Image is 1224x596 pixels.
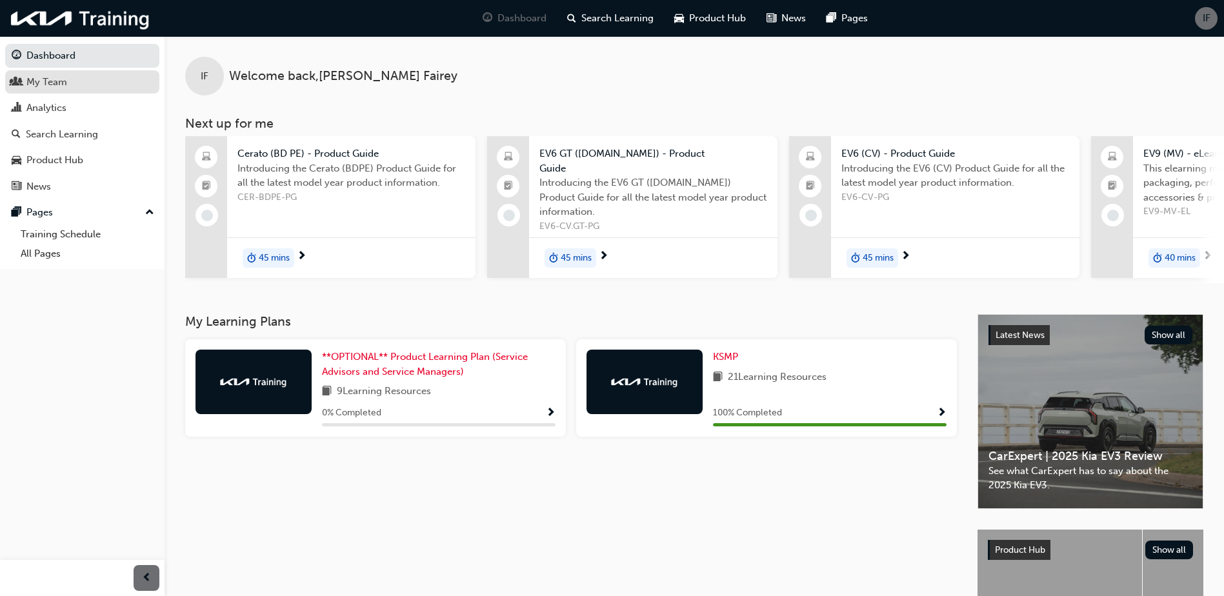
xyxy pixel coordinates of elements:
[497,11,547,26] span: Dashboard
[483,10,492,26] span: guage-icon
[851,250,860,266] span: duration-icon
[26,153,83,168] div: Product Hub
[5,175,159,199] a: News
[841,190,1069,205] span: EV6-CV-PG
[503,210,515,221] span: learningRecordVerb_NONE-icon
[5,201,159,224] button: Pages
[26,205,53,220] div: Pages
[5,41,159,201] button: DashboardMy TeamAnalyticsSearch LearningProduct HubNews
[1107,210,1119,221] span: learningRecordVerb_NONE-icon
[988,449,1192,464] span: CarExpert | 2025 Kia EV3 Review
[202,178,211,195] span: booktick-icon
[229,69,457,84] span: Welcome back , [PERSON_NAME] Fairey
[15,244,159,264] a: All Pages
[805,210,817,221] span: learningRecordVerb_NONE-icon
[1108,149,1117,166] span: laptop-icon
[599,251,608,263] span: next-icon
[12,207,21,219] span: pages-icon
[756,5,816,32] a: news-iconNews
[12,129,21,141] span: search-icon
[996,330,1045,341] span: Latest News
[664,5,756,32] a: car-iconProduct Hub
[1145,541,1194,559] button: Show all
[609,375,680,388] img: kia-training
[789,136,1079,278] a: EV6 (CV) - Product GuideIntroducing the EV6 (CV) Product Guide for all the latest model year prod...
[142,570,152,586] span: prev-icon
[539,219,767,234] span: EV6-CV.GT-PG
[12,77,21,88] span: people-icon
[728,370,827,386] span: 21 Learning Resources
[201,69,208,84] span: IF
[567,10,576,26] span: search-icon
[539,146,767,175] span: EV6 GT ([DOMAIN_NAME]) - Product Guide
[841,161,1069,190] span: Introducing the EV6 (CV) Product Guide for all the latest model year product information.
[504,178,513,195] span: booktick-icon
[472,5,557,32] a: guage-iconDashboard
[713,406,782,421] span: 100 % Completed
[12,50,21,62] span: guage-icon
[841,11,868,26] span: Pages
[26,75,67,90] div: My Team
[539,175,767,219] span: Introducing the EV6 GT ([DOMAIN_NAME]) Product Guide for all the latest model year product inform...
[781,11,806,26] span: News
[988,540,1193,561] a: Product HubShow all
[322,351,528,377] span: **OPTIONAL** Product Learning Plan (Service Advisors and Service Managers)
[546,405,556,421] button: Show Progress
[988,325,1192,346] a: Latest NewsShow all
[816,5,878,32] a: pages-iconPages
[1145,326,1193,344] button: Show all
[337,384,431,400] span: 9 Learning Resources
[713,370,723,386] span: book-icon
[806,178,815,195] span: booktick-icon
[5,148,159,172] a: Product Hub
[12,155,21,166] span: car-icon
[1195,7,1218,30] button: IF
[5,123,159,146] a: Search Learning
[689,11,746,26] span: Product Hub
[185,136,476,278] a: Cerato (BD PE) - Product GuideIntroducing the Cerato (BDPE) Product Guide for all the latest mode...
[5,96,159,120] a: Analytics
[1165,251,1196,266] span: 40 mins
[1108,178,1117,195] span: booktick-icon
[15,224,159,244] a: Training Schedule
[549,250,558,266] span: duration-icon
[767,10,776,26] span: news-icon
[581,11,654,26] span: Search Learning
[322,384,332,400] span: book-icon
[713,350,743,364] a: KSMP
[322,406,381,421] span: 0 % Completed
[26,179,51,194] div: News
[297,251,306,263] span: next-icon
[12,103,21,114] span: chart-icon
[841,146,1069,161] span: EV6 (CV) - Product Guide
[561,251,592,266] span: 45 mins
[145,204,154,221] span: up-icon
[557,5,664,32] a: search-iconSearch Learning
[988,464,1192,493] span: See what CarExpert has to say about the 2025 Kia EV3.
[1203,251,1212,263] span: next-icon
[247,250,256,266] span: duration-icon
[201,210,213,221] span: learningRecordVerb_NONE-icon
[487,136,778,278] a: EV6 GT ([DOMAIN_NAME]) - Product GuideIntroducing the EV6 GT ([DOMAIN_NAME]) Product Guide for al...
[978,314,1203,509] a: Latest NewsShow allCarExpert | 2025 Kia EV3 ReviewSee what CarExpert has to say about the 2025 Ki...
[5,70,159,94] a: My Team
[26,127,98,142] div: Search Learning
[674,10,684,26] span: car-icon
[237,161,465,190] span: Introducing the Cerato (BDPE) Product Guide for all the latest model year product information.
[863,251,894,266] span: 45 mins
[165,116,1224,131] h3: Next up for me
[901,251,910,263] span: next-icon
[1203,11,1210,26] span: IF
[1153,250,1162,266] span: duration-icon
[937,405,947,421] button: Show Progress
[827,10,836,26] span: pages-icon
[995,544,1045,555] span: Product Hub
[26,101,66,115] div: Analytics
[5,44,159,68] a: Dashboard
[322,350,556,379] a: **OPTIONAL** Product Learning Plan (Service Advisors and Service Managers)
[937,408,947,419] span: Show Progress
[259,251,290,266] span: 45 mins
[6,5,155,32] img: kia-training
